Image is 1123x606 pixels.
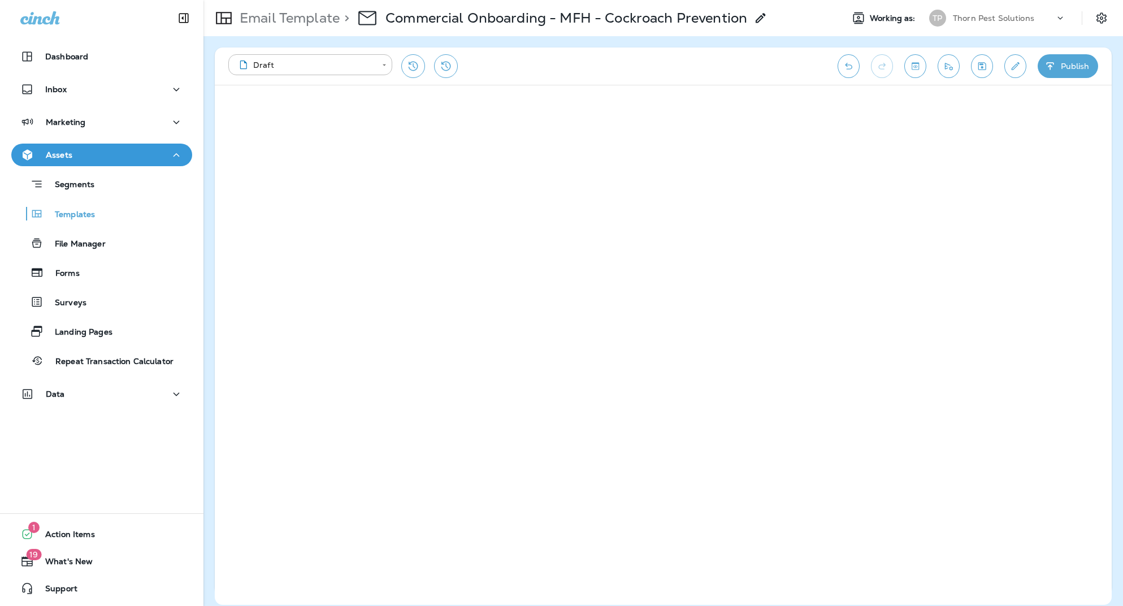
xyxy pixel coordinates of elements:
span: 19 [26,549,41,560]
button: Toggle preview [904,54,926,78]
p: Repeat Transaction Calculator [44,357,174,367]
p: Thorn Pest Solutions [953,14,1034,23]
button: Undo [838,54,860,78]
p: Forms [44,269,80,279]
p: File Manager [44,239,106,250]
span: Working as: [870,14,918,23]
button: Marketing [11,111,192,133]
div: TP [929,10,946,27]
button: Landing Pages [11,319,192,343]
p: Surveys [44,298,86,309]
button: 1Action Items [11,523,192,546]
p: Marketing [46,118,85,127]
button: Save [971,54,993,78]
button: File Manager [11,231,192,255]
button: Support [11,577,192,600]
p: Assets [46,150,72,159]
button: Restore from previous version [401,54,425,78]
button: Surveys [11,290,192,314]
p: Landing Pages [44,327,112,338]
p: Templates [44,210,95,220]
span: Action Items [34,530,95,543]
button: Forms [11,261,192,284]
p: Dashboard [45,52,88,61]
button: Collapse Sidebar [168,7,200,29]
button: Edit details [1004,54,1026,78]
button: Repeat Transaction Calculator [11,349,192,373]
p: Segments [44,180,94,191]
button: Settings [1091,8,1112,28]
p: Data [46,389,65,399]
button: Assets [11,144,192,166]
button: Segments [11,172,192,196]
button: Dashboard [11,45,192,68]
div: Draft [236,59,374,71]
button: Data [11,383,192,405]
span: What's New [34,557,93,570]
p: > [340,10,349,27]
span: Support [34,584,77,598]
p: Commercial Onboarding - MFH - Cockroach Prevention [385,10,747,27]
button: Send test email [938,54,960,78]
button: 19What's New [11,550,192,573]
span: 1 [28,522,40,533]
button: Inbox [11,78,192,101]
p: Inbox [45,85,67,94]
button: Publish [1038,54,1098,78]
button: Templates [11,202,192,226]
button: View Changelog [434,54,458,78]
p: Email Template [235,10,340,27]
